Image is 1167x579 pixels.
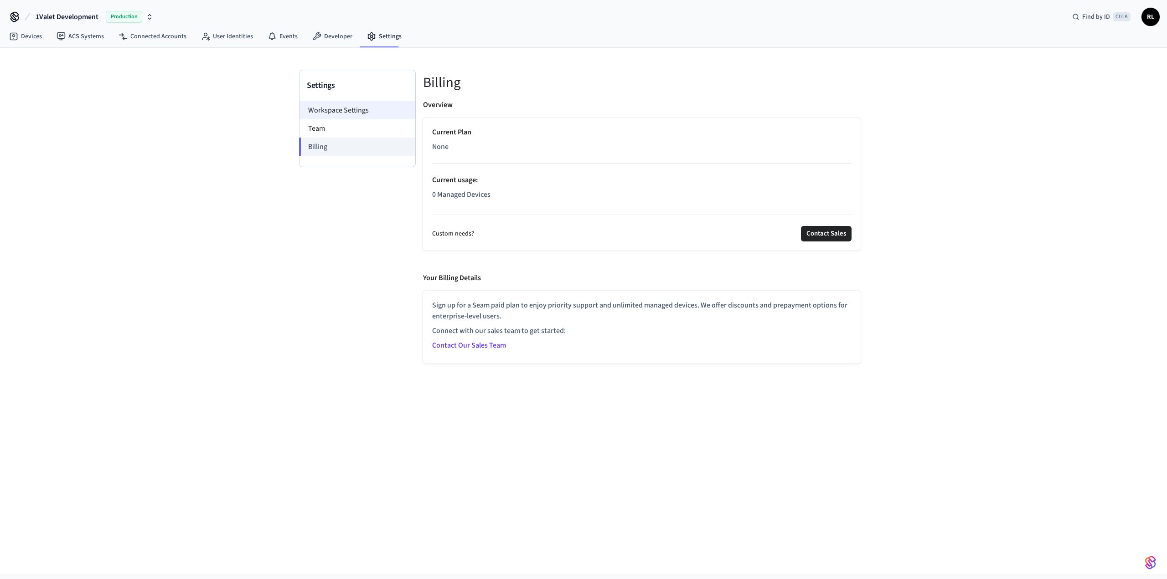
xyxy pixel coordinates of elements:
span: Ctrl K [1113,12,1131,21]
button: Contact Sales [801,226,852,241]
button: RL [1141,8,1160,26]
a: User Identities [194,28,260,45]
div: Custom needs? [432,226,852,241]
p: Your Billing Details [423,272,481,283]
a: ACS Systems [49,28,111,45]
p: Connect with our sales team to get started: [432,325,852,336]
span: Production [106,11,142,23]
p: Current usage : [432,174,852,185]
p: Sign up for a Seam paid plan to enjoy priority support and unlimited managed devices. We offer di... [432,300,852,322]
img: SeamLogoGradient.69752ec5.svg [1145,555,1156,570]
span: None [432,141,449,152]
a: Contact Our Sales Team [432,340,506,350]
p: Current Plan [432,127,852,138]
span: Find by ID [1082,12,1110,21]
a: Developer [305,28,360,45]
span: 1Valet Development [36,11,98,22]
h3: Settings [307,79,408,92]
li: Team [299,119,415,138]
p: 0 Managed Devices [432,189,852,200]
a: Connected Accounts [111,28,194,45]
p: Overview [423,99,453,110]
h5: Billing [423,73,861,92]
a: Events [260,28,305,45]
li: Workspace Settings [299,101,415,119]
span: RL [1142,9,1159,25]
a: Settings [360,28,409,45]
div: Find by IDCtrl K [1065,9,1138,25]
a: Devices [2,28,49,45]
li: Billing [299,138,415,156]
